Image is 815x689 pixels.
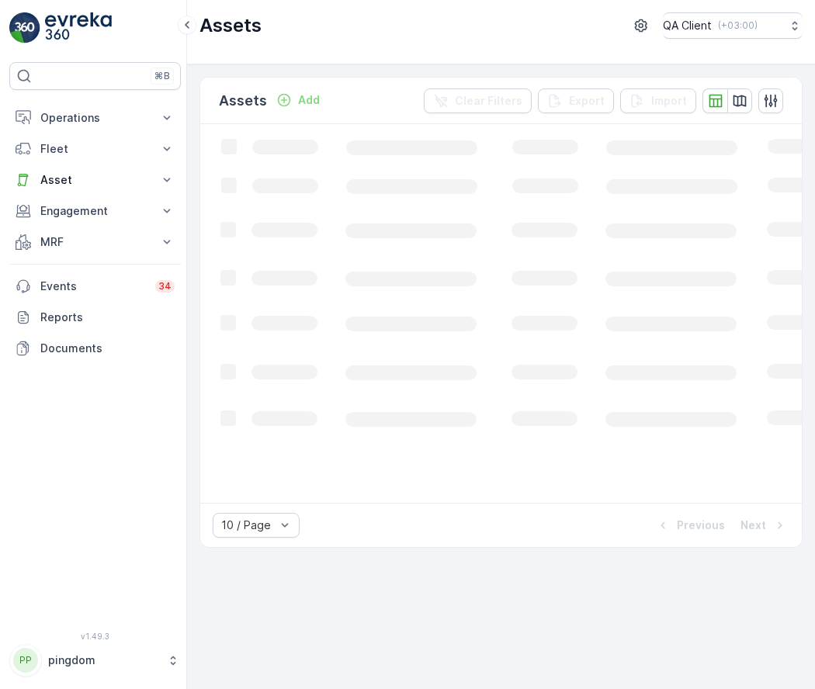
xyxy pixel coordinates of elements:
[45,12,112,43] img: logo_light-DOdMpM7g.png
[455,93,522,109] p: Clear Filters
[569,93,605,109] p: Export
[9,271,181,302] a: Events34
[158,280,172,293] p: 34
[677,518,725,533] p: Previous
[654,516,727,535] button: Previous
[40,141,150,157] p: Fleet
[219,90,267,112] p: Assets
[739,516,789,535] button: Next
[538,88,614,113] button: Export
[9,164,181,196] button: Asset
[40,172,150,188] p: Asset
[298,92,320,108] p: Add
[40,341,175,356] p: Documents
[48,653,159,668] p: pingdom
[154,70,170,82] p: ⌘B
[663,18,712,33] p: QA Client
[9,102,181,133] button: Operations
[199,13,262,38] p: Assets
[9,644,181,677] button: PPpingdom
[9,12,40,43] img: logo
[651,93,687,109] p: Import
[9,632,181,641] span: v 1.49.3
[718,19,758,32] p: ( +03:00 )
[40,234,150,250] p: MRF
[13,648,38,673] div: PP
[9,333,181,364] a: Documents
[9,133,181,164] button: Fleet
[40,203,150,219] p: Engagement
[9,196,181,227] button: Engagement
[40,310,175,325] p: Reports
[9,227,181,258] button: MRF
[740,518,766,533] p: Next
[424,88,532,113] button: Clear Filters
[9,302,181,333] a: Reports
[270,91,326,109] button: Add
[663,12,803,39] button: QA Client(+03:00)
[40,110,150,126] p: Operations
[40,279,146,294] p: Events
[620,88,696,113] button: Import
